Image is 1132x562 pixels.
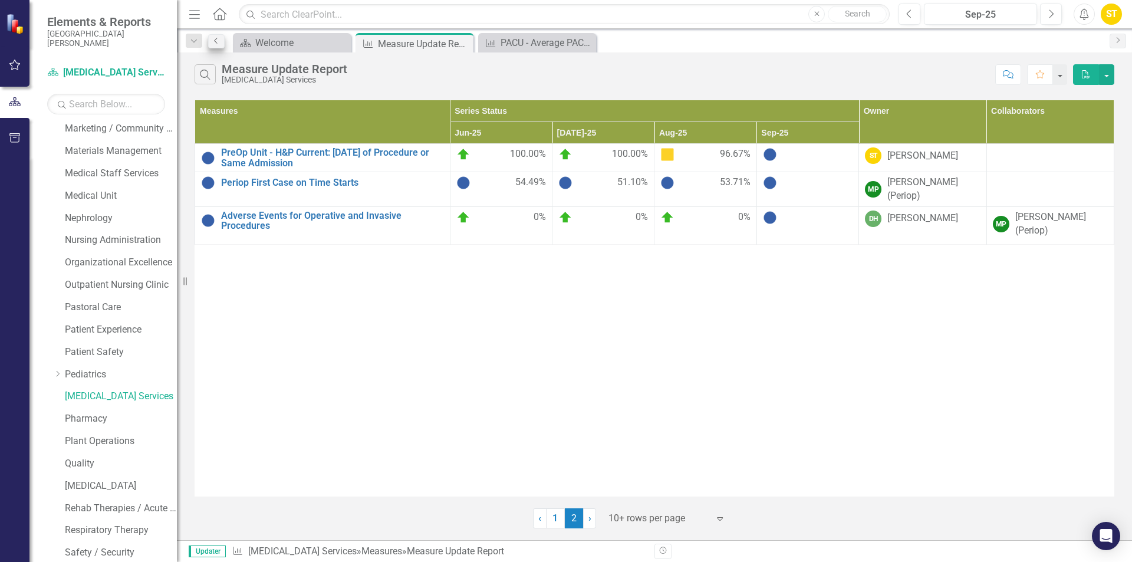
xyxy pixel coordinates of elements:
td: Double-Click to Edit Right Click for Context Menu [195,172,450,207]
img: No Information [763,147,777,162]
a: Nephrology [65,212,177,225]
span: Elements & Reports [47,15,165,29]
div: PACU - Average PACU length of stay [501,35,593,50]
img: No Information [558,176,572,190]
img: No Information [201,213,215,228]
span: 53.71% [720,176,751,190]
div: [PERSON_NAME] [887,149,958,163]
span: 51.10% [617,176,648,190]
a: [MEDICAL_DATA] Services [65,390,177,403]
a: Adverse Events for Operative and Invasive Procedures [221,211,444,231]
a: Patient Safety [65,346,177,359]
a: [MEDICAL_DATA] Services [47,66,165,80]
a: 1 [546,508,565,528]
img: No Information [201,151,215,165]
div: Measure Update Report [222,63,347,75]
a: Rehab Therapies / Acute Wound Care [65,502,177,515]
img: No Information [763,176,777,190]
img: No Information [456,176,470,190]
span: 96.67% [720,147,751,162]
a: Medical Staff Services [65,167,177,180]
span: ‹ [538,512,541,524]
a: Materials Management [65,144,177,158]
img: On Target [558,147,572,162]
a: Quality [65,457,177,471]
img: On Target [558,211,572,225]
div: [PERSON_NAME] (Periop) [1015,211,1108,238]
span: 100.00% [510,147,546,162]
a: Pastoral Care [65,301,177,314]
a: Marketing / Community Services [65,122,177,136]
img: No Information [763,211,777,225]
button: Sep-25 [924,4,1037,25]
img: Caution [660,147,674,162]
a: [MEDICAL_DATA] Services [248,545,357,557]
span: 0% [636,211,648,225]
td: Double-Click to Edit Right Click for Context Menu [195,144,450,172]
img: ClearPoint Strategy [6,14,27,34]
a: Outpatient Nursing Clinic [65,278,177,292]
div: DH [865,211,881,227]
img: On Target [456,211,470,225]
a: Safety / Security [65,546,177,560]
a: Periop First Case on Time Starts [221,178,444,188]
a: Pediatrics [65,368,177,382]
a: Pharmacy [65,412,177,426]
img: No Information [201,176,215,190]
a: Patient Experience [65,323,177,337]
input: Search ClearPoint... [239,4,890,25]
a: Plant Operations [65,435,177,448]
a: Respiratory Therapy [65,524,177,537]
button: ST [1101,4,1122,25]
img: No Information [660,176,674,190]
div: ST [865,147,881,164]
span: 54.49% [515,176,546,190]
div: Measure Update Report [407,545,504,557]
span: 100.00% [612,147,648,162]
small: [GEOGRAPHIC_DATA][PERSON_NAME] [47,29,165,48]
a: Nursing Administration [65,234,177,247]
a: Measures [361,545,402,557]
div: » » [232,545,646,558]
div: Measure Update Report [378,37,470,51]
span: 2 [565,508,584,528]
img: On Target [660,211,674,225]
div: MP [865,181,881,198]
a: PACU - Average PACU length of stay [481,35,593,50]
div: Open Intercom Messenger [1092,522,1120,550]
input: Search Below... [47,94,165,114]
a: Medical Unit [65,189,177,203]
a: [MEDICAL_DATA] [65,479,177,493]
a: Organizational Excellence [65,256,177,270]
td: Double-Click to Edit Right Click for Context Menu [195,206,450,244]
a: PreOp Unit - H&P Current: [DATE] of Procedure or Same Admission [221,147,444,168]
div: [MEDICAL_DATA] Services [222,75,347,84]
img: On Target [456,147,470,162]
div: MP [993,216,1009,232]
span: 0% [534,211,546,225]
a: Welcome [236,35,348,50]
div: [PERSON_NAME] (Periop) [887,176,980,203]
span: Search [845,9,870,18]
div: Welcome [255,35,348,50]
div: [PERSON_NAME] [887,212,958,225]
span: › [588,512,591,524]
button: Search [828,6,887,22]
div: Sep-25 [928,8,1033,22]
span: Updater [189,545,226,557]
span: 0% [738,211,751,225]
